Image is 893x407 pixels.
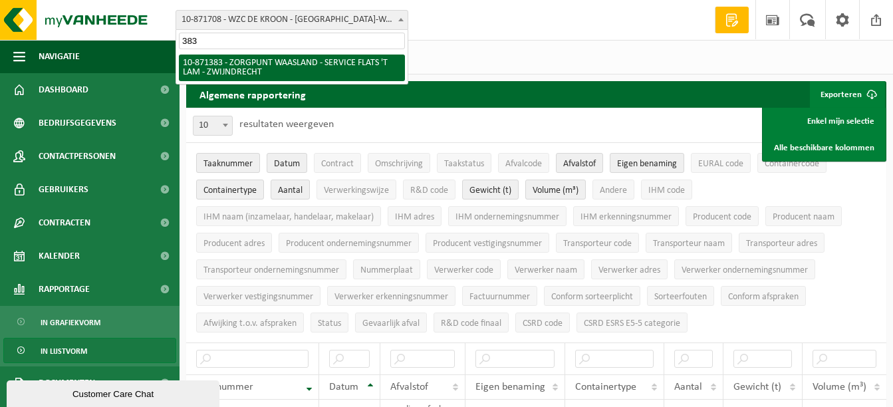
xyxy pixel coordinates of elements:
[39,40,80,73] span: Navigatie
[193,116,232,135] span: 10
[533,186,578,196] span: Volume (m³)
[41,339,87,364] span: In lijstvorm
[196,233,272,253] button: Producent adresProducent adres: Activate to sort
[279,233,419,253] button: Producent ondernemingsnummerProducent ondernemingsnummer: Activate to sort
[654,292,707,302] span: Sorteerfouten
[267,153,307,173] button: DatumDatum: Activate to sort
[691,153,751,173] button: EURAL codeEURAL code: Activate to sort
[523,319,563,329] span: CSRD code
[505,159,542,169] span: Afvalcode
[3,338,176,363] a: In lijstvorm
[203,265,339,275] span: Transporteur ondernemingsnummer
[329,382,358,392] span: Datum
[674,382,702,392] span: Aantal
[39,239,80,273] span: Kalender
[728,292,799,302] span: Conform afspraken
[592,180,634,200] button: AndereAndere: Activate to sort
[648,186,685,196] span: IHM code
[434,313,509,333] button: R&D code finaalR&amp;D code finaal: Activate to sort
[475,382,545,392] span: Eigen benaming
[355,313,427,333] button: Gevaarlijk afval : Activate to sort
[556,153,603,173] button: AfvalstofAfvalstof: Activate to sort
[239,119,334,130] label: resultaten weergeven
[441,319,501,329] span: R&D code finaal
[39,366,95,400] span: Documenten
[321,159,354,169] span: Contract
[388,206,442,226] button: IHM adresIHM adres: Activate to sort
[563,239,632,249] span: Transporteur code
[318,319,341,329] span: Status
[196,259,346,279] button: Transporteur ondernemingsnummerTransporteur ondernemingsnummer : Activate to sort
[433,239,542,249] span: Producent vestigingsnummer
[721,286,806,306] button: Conform afspraken : Activate to sort
[544,286,640,306] button: Conform sorteerplicht : Activate to sort
[462,180,519,200] button: Gewicht (t)Gewicht (t): Activate to sort
[584,319,680,329] span: CSRD ESRS E5-5 categorie
[176,11,408,29] span: 10-871708 - WZC DE KROON - SINT-GILLIS-WAAS
[641,180,692,200] button: IHM codeIHM code: Activate to sort
[186,81,319,108] h2: Algemene rapportering
[314,153,361,173] button: ContractContract: Activate to sort
[610,153,684,173] button: Eigen benamingEigen benaming: Activate to sort
[556,233,639,253] button: Transporteur codeTransporteur code: Activate to sort
[196,206,381,226] button: IHM naam (inzamelaar, handelaar, makelaar)IHM naam (inzamelaar, handelaar, makelaar): Activate to...
[427,259,501,279] button: Verwerker codeVerwerker code: Activate to sort
[193,116,233,136] span: 10
[362,319,420,329] span: Gevaarlijk afval
[179,55,405,81] li: 10-871383 - ZORGPUNT WAASLAND - SERVICE FLATS 'T LAM - ZWIJNDRECHT
[203,186,257,196] span: Containertype
[434,265,493,275] span: Verwerker code
[469,292,530,302] span: Factuurnummer
[598,265,660,275] span: Verwerker adres
[274,159,300,169] span: Datum
[203,212,374,222] span: IHM naam (inzamelaar, handelaar, makelaar)
[410,186,448,196] span: R&D code
[580,212,672,222] span: IHM erkenningsnummer
[39,173,88,206] span: Gebruikers
[203,292,313,302] span: Verwerker vestigingsnummer
[600,186,627,196] span: Andere
[39,106,116,140] span: Bedrijfsgegevens
[3,309,176,335] a: In grafiekvorm
[455,212,559,222] span: IHM ondernemingsnummer
[203,159,253,169] span: Taaknummer
[507,259,584,279] button: Verwerker naamVerwerker naam: Activate to sort
[7,378,222,407] iframe: chat widget
[617,159,677,169] span: Eigen benaming
[334,292,448,302] span: Verwerker erkenningsnummer
[733,382,781,392] span: Gewicht (t)
[698,159,743,169] span: EURAL code
[39,73,88,106] span: Dashboard
[360,265,413,275] span: Nummerplaat
[563,159,596,169] span: Afvalstof
[327,286,455,306] button: Verwerker erkenningsnummerVerwerker erkenningsnummer: Activate to sort
[674,259,815,279] button: Verwerker ondernemingsnummerVerwerker ondernemingsnummer: Activate to sort
[765,159,819,169] span: Containercode
[41,310,100,335] span: In grafiekvorm
[765,206,842,226] button: Producent naamProducent naam: Activate to sort
[686,206,759,226] button: Producent codeProducent code: Activate to sort
[368,153,430,173] button: OmschrijvingOmschrijving: Activate to sort
[176,10,408,30] span: 10-871708 - WZC DE KROON - SINT-GILLIS-WAAS
[810,81,885,108] button: Exporteren
[196,382,253,392] span: Taaknummer
[757,153,827,173] button: ContainercodeContainercode: Activate to sort
[813,382,866,392] span: Volume (m³)
[375,159,423,169] span: Omschrijving
[448,206,567,226] button: IHM ondernemingsnummerIHM ondernemingsnummer: Activate to sort
[353,259,420,279] button: NummerplaatNummerplaat: Activate to sort
[525,180,586,200] button: Volume (m³)Volume (m³): Activate to sort
[39,273,90,306] span: Rapportage
[647,286,714,306] button: SorteerfoutenSorteerfouten: Activate to sort
[682,265,808,275] span: Verwerker ondernemingsnummer
[764,134,884,161] a: Alle beschikbare kolommen
[573,206,679,226] button: IHM erkenningsnummerIHM erkenningsnummer: Activate to sort
[444,159,484,169] span: Taakstatus
[403,180,455,200] button: R&D codeR&amp;D code: Activate to sort
[39,140,116,173] span: Contactpersonen
[390,382,428,392] span: Afvalstof
[286,239,412,249] span: Producent ondernemingsnummer
[591,259,668,279] button: Verwerker adresVerwerker adres: Activate to sort
[746,239,817,249] span: Transporteur adres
